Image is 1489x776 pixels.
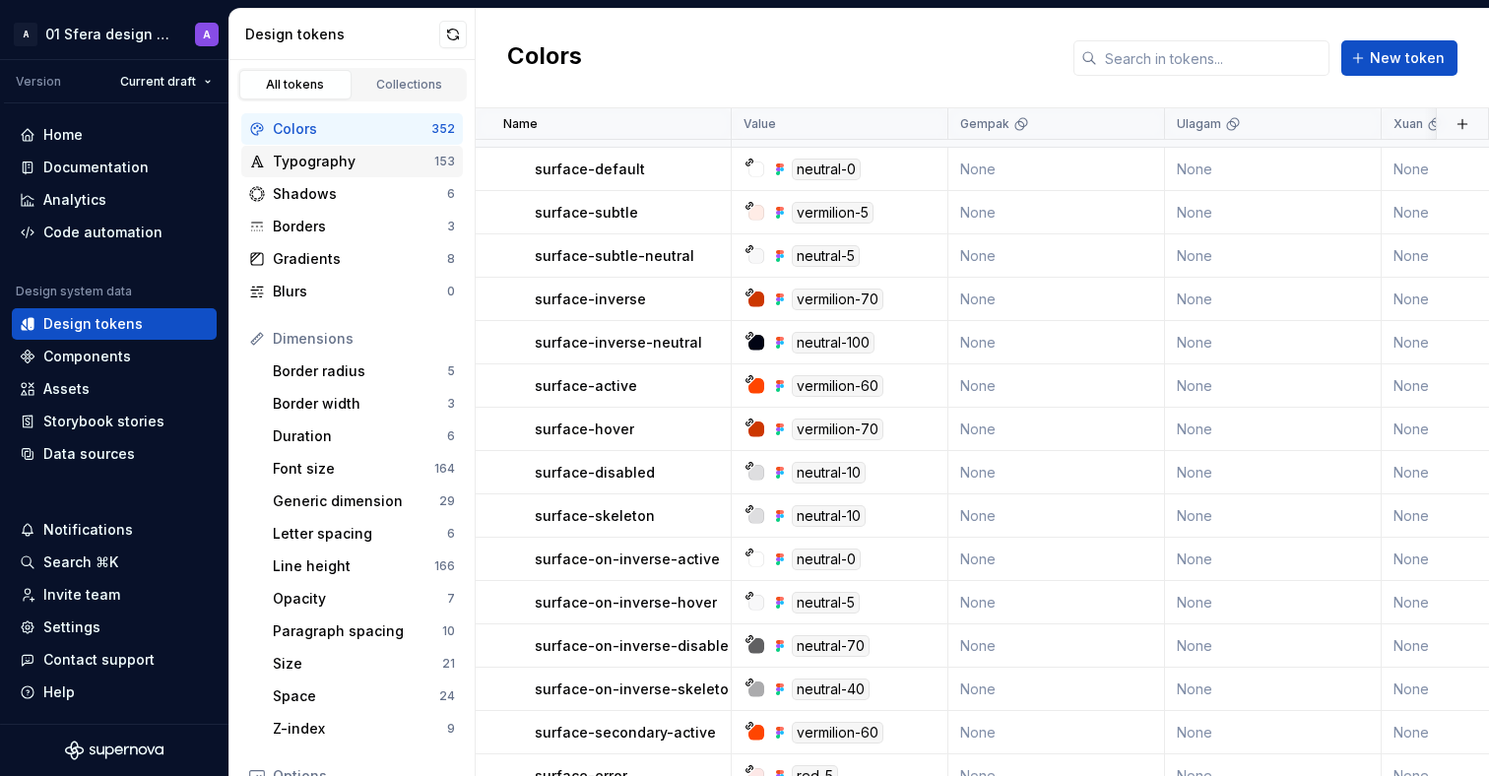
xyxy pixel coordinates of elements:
button: Help [12,677,217,708]
div: Border width [273,394,447,414]
button: Notifications [12,514,217,546]
p: surface-skeleton [535,506,655,526]
div: Design system data [16,284,132,299]
div: vermilion-60 [792,722,883,744]
p: surface-disabled [535,463,655,483]
div: neutral-10 [792,505,866,527]
div: Design tokens [43,314,143,334]
div: neutral-40 [792,679,870,700]
td: None [1165,408,1382,451]
a: Border radius5 [265,356,463,387]
td: None [1165,624,1382,668]
div: Data sources [43,444,135,464]
div: 6 [447,526,455,542]
div: Generic dimension [273,491,439,511]
td: None [948,538,1165,581]
div: 0 [447,284,455,299]
div: 5 [447,363,455,379]
div: 6 [447,186,455,202]
div: Design tokens [245,25,439,44]
a: Storybook stories [12,406,217,437]
a: Code automation [12,217,217,248]
div: Paragraph spacing [273,621,442,641]
td: None [1165,191,1382,234]
div: neutral-100 [792,332,874,354]
div: neutral-5 [792,592,860,614]
a: Size21 [265,648,463,679]
p: surface-inverse [535,290,646,309]
input: Search in tokens... [1097,40,1329,76]
div: Notifications [43,520,133,540]
div: Documentation [43,158,149,177]
div: vermilion-70 [792,419,883,440]
td: None [948,624,1165,668]
div: 29 [439,493,455,509]
div: Settings [43,617,100,637]
td: None [1165,278,1382,321]
a: Border width3 [265,388,463,420]
td: None [1165,321,1382,364]
div: 166 [434,558,455,574]
button: A01 Sfera design systemA [4,13,225,55]
a: Design tokens [12,308,217,340]
div: Line height [273,556,434,576]
div: neutral-0 [792,549,861,570]
a: Blurs0 [241,276,463,307]
div: 21 [442,656,455,672]
td: None [948,494,1165,538]
a: Data sources [12,438,217,470]
p: Value [744,116,776,132]
a: Shadows6 [241,178,463,210]
a: Colors352 [241,113,463,145]
a: Space24 [265,680,463,712]
div: Shadows [273,184,447,204]
div: vermilion-60 [792,375,883,397]
div: Space [273,686,439,706]
a: Typography153 [241,146,463,177]
a: Documentation [12,152,217,183]
div: Code automation [43,223,162,242]
div: 9 [447,721,455,737]
p: surface-on-inverse-skeleton [535,679,738,699]
div: Dimensions [273,329,455,349]
div: 3 [447,219,455,234]
p: surface-subtle-neutral [535,246,694,266]
a: Line height166 [265,550,463,582]
div: neutral-10 [792,462,866,484]
div: neutral-0 [792,159,861,180]
div: Storybook stories [43,412,164,431]
td: None [948,581,1165,624]
div: Blurs [273,282,447,301]
span: New token [1370,48,1445,68]
td: None [1165,364,1382,408]
div: Contact support [43,650,155,670]
td: None [948,278,1165,321]
a: Letter spacing6 [265,518,463,550]
div: 153 [434,154,455,169]
div: 7 [447,591,455,607]
p: surface-on-inverse-hover [535,593,717,613]
h2: Colors [507,40,582,76]
div: Letter spacing [273,524,447,544]
div: neutral-5 [792,245,860,267]
div: Font size [273,459,434,479]
button: New token [1341,40,1457,76]
a: Borders3 [241,211,463,242]
p: surface-subtle [535,203,638,223]
a: Paragraph spacing10 [265,615,463,647]
button: Search ⌘K [12,547,217,578]
p: surface-default [535,160,645,179]
a: Home [12,119,217,151]
td: None [948,408,1165,451]
svg: Supernova Logo [65,741,163,760]
p: Gempak [960,116,1009,132]
div: Gradients [273,249,447,269]
div: vermilion-70 [792,289,883,310]
td: None [948,451,1165,494]
div: vermilion-5 [792,202,874,224]
a: Z-index9 [265,713,463,744]
p: Name [503,116,538,132]
p: Xuan [1393,116,1423,132]
td: None [1165,148,1382,191]
div: Colors [273,119,431,139]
